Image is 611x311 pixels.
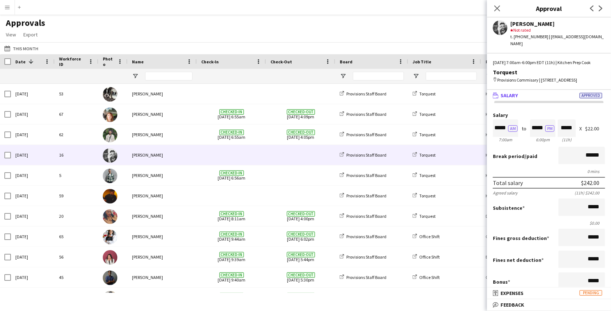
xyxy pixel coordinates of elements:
[55,125,98,145] div: 62
[493,137,518,142] div: 7:00am
[487,4,611,13] h3: Approval
[493,59,605,66] div: [DATE] 7:00am-6:00pm EDT (11h) | Kitchen Prep Cook
[201,247,262,267] span: [DATE] 9:39am
[346,275,386,280] span: Provisions Staff Board
[413,111,436,117] a: Torquest
[585,126,605,131] div: $22.00
[493,205,525,211] label: Subsistence
[501,302,524,308] span: Feedback
[55,165,98,185] div: 5
[558,137,576,142] div: 11h
[6,31,16,38] span: View
[201,165,262,185] span: [DATE] 6:56am
[103,271,117,285] img: Akil Walton
[353,72,404,80] input: Board Filter Input
[103,230,117,244] img: Stephanie Custodio
[11,247,55,267] div: [DATE]
[413,152,436,158] a: Torquest
[11,145,55,165] div: [DATE]
[493,69,605,75] div: Torquest
[340,91,386,97] a: Provisions Staff Board
[11,125,55,145] div: [DATE]
[493,235,549,241] label: Fines gross deduction
[201,227,262,247] span: [DATE] 9:44am
[346,254,386,260] span: Provisions Staff Board
[493,220,605,226] div: $0.00
[11,186,55,206] div: [DATE]
[340,213,386,219] a: Provisions Staff Board
[340,275,386,280] a: Provisions Staff Board
[103,250,117,265] img: Gendra Angela Faelden
[3,44,40,53] button: This Month
[55,104,98,124] div: 67
[219,211,244,217] span: Checked-in
[271,104,331,124] span: [DATE] 4:09pm
[11,104,55,124] div: [DATE]
[346,111,386,117] span: Provisions Staff Board
[128,145,197,165] div: [PERSON_NAME]
[419,152,436,158] span: Torquest
[11,84,55,104] div: [DATE]
[493,279,510,285] label: Bonus
[287,109,315,115] span: Checked-out
[419,254,440,260] span: Office Shift
[103,209,117,224] img: Caroline Nansubuga
[103,128,117,142] img: Ruslan Kravchuk
[271,227,331,247] span: [DATE] 6:02pm
[55,247,98,267] div: 56
[510,20,605,27] div: [PERSON_NAME]
[419,111,436,117] span: Torquest
[55,84,98,104] div: 53
[128,104,197,124] div: [PERSON_NAME]
[481,247,554,267] div: Event Coordinator
[413,73,419,79] button: Open Filter Menu
[581,179,599,186] div: $242.00
[55,288,98,308] div: 49
[128,84,197,104] div: [PERSON_NAME]
[23,31,38,38] span: Export
[419,213,436,219] span: Torquest
[510,27,605,34] div: Not rated
[219,170,244,176] span: Checked-in
[481,104,554,124] div: Kitchen Prep Cook
[346,132,386,137] span: Provisions Staff Board
[340,234,386,239] a: Provisions Staff Board
[346,91,386,97] span: Provisions Staff Board
[481,206,554,226] div: Dishwasher
[481,267,554,287] div: Catering Manager
[413,213,436,219] a: Torquest
[132,73,139,79] button: Open Filter Menu
[346,234,386,239] span: Provisions Staff Board
[413,59,431,64] span: Job Title
[493,77,605,83] div: Provisions Commisary | [STREET_ADDRESS]
[413,173,436,178] a: Torquest
[419,91,436,97] span: Torquest
[128,288,197,308] div: [PERSON_NAME]
[145,72,192,80] input: Name Filter Input
[103,291,117,306] img: Daniel Akindun
[493,257,544,263] label: Fines net deduction
[271,125,331,145] span: [DATE] 4:05pm
[219,130,244,135] span: Checked-in
[55,267,98,287] div: 45
[287,272,315,278] span: Checked-out
[132,59,144,64] span: Name
[579,126,582,131] div: X
[11,288,55,308] div: [DATE]
[219,232,244,237] span: Checked-in
[346,173,386,178] span: Provisions Staff Board
[55,206,98,226] div: 20
[580,290,602,296] span: Pending
[481,186,554,206] div: Kitchen Sous Chef
[201,59,219,64] span: Check-In
[219,272,244,278] span: Checked-in
[11,206,55,226] div: [DATE]
[219,252,244,257] span: Checked-in
[493,169,605,174] div: 0 mins
[413,234,440,239] a: Office Shift
[493,153,525,160] span: Break period
[103,189,117,204] img: Timothy Lampitoc
[271,267,331,287] span: [DATE] 5:30pm
[486,59,495,64] span: Role
[55,186,98,206] div: 59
